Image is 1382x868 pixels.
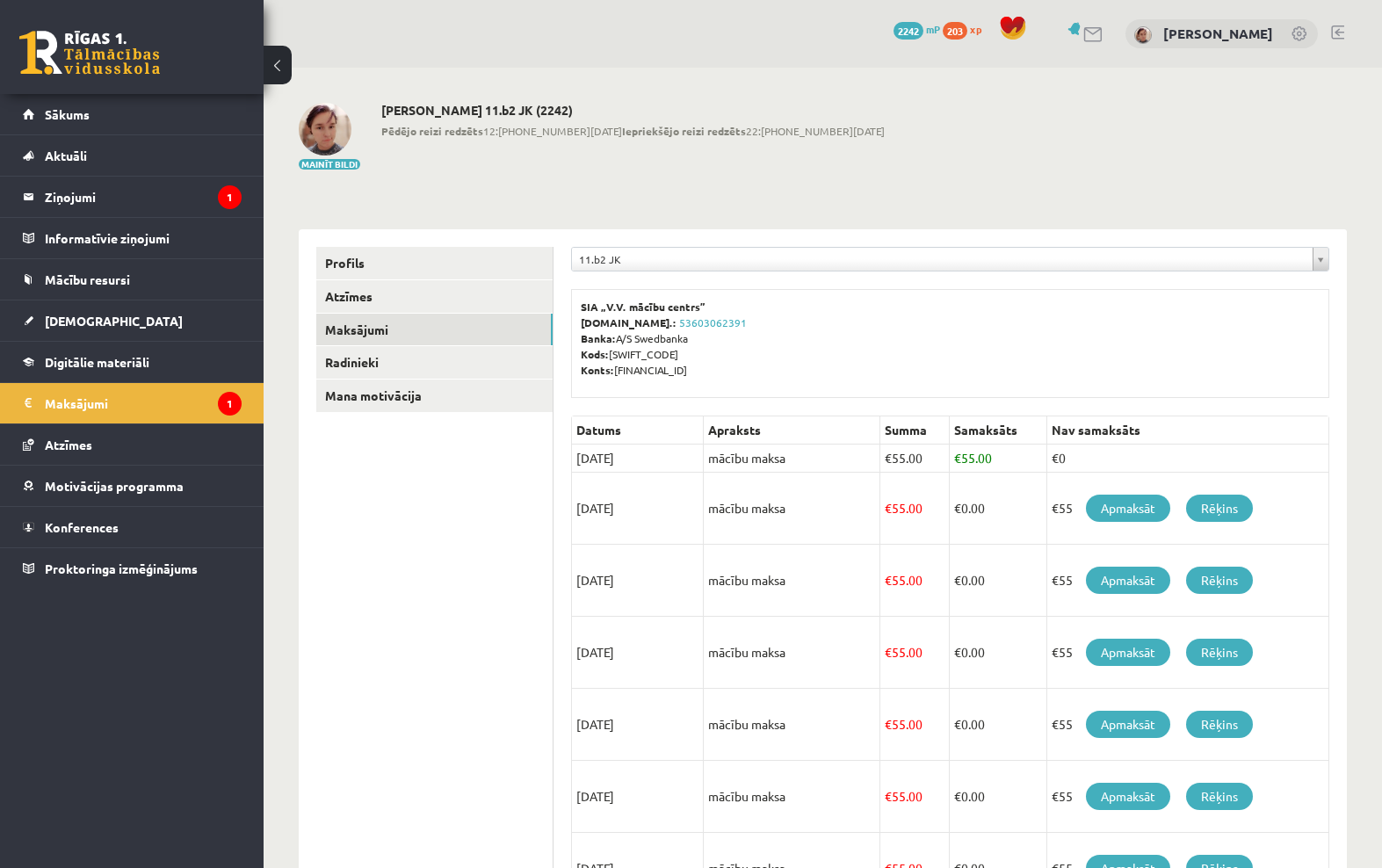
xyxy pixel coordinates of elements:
[1046,445,1328,473] td: €0
[579,248,1306,271] span: 11.b2 JK
[949,689,1046,761] td: 0.00
[23,259,242,300] a: Mācību resursi
[572,545,704,617] td: [DATE]
[45,561,198,576] span: Proktoringa izmēģinājums
[704,689,880,761] td: mācību maksa
[299,159,360,170] button: Mainīt bildi
[1186,783,1253,810] a: Rēķins
[1046,689,1328,761] td: €55
[949,416,1046,445] th: Samaksāts
[45,478,184,494] span: Motivācijas programma
[949,617,1046,689] td: 0.00
[572,761,704,833] td: [DATE]
[45,177,242,217] legend: Ziņojumi
[970,22,981,36] span: xp
[45,354,149,370] span: Digitālie materiāli
[1186,639,1253,666] a: Rēķins
[954,716,961,732] span: €
[622,124,746,138] b: Iepriekšējo reizi redzēts
[1186,567,1253,594] a: Rēķins
[879,545,949,617] td: 55.00
[581,299,1320,378] p: A/S Swedbanka [SWIFT_CODE] [FINANCIAL_ID]
[23,507,242,547] a: Konferences
[23,218,242,258] a: Informatīvie ziņojumi
[885,644,892,660] span: €
[879,445,949,473] td: 55.00
[885,788,892,804] span: €
[45,383,242,423] legend: Maksājumi
[23,466,242,506] a: Motivācijas programma
[704,617,880,689] td: mācību maksa
[894,22,940,36] a: 2242 mP
[1134,26,1152,44] img: Darja Matvijenko
[949,445,1046,473] td: 55.00
[45,218,242,258] legend: Informatīvie ziņojumi
[704,545,880,617] td: mācību maksa
[581,363,614,377] b: Konts:
[572,416,704,445] th: Datums
[1046,545,1328,617] td: €55
[45,271,130,287] span: Mācību resursi
[949,761,1046,833] td: 0.00
[299,103,351,156] img: Darja Matvijenko
[381,103,885,118] h2: [PERSON_NAME] 11.b2 JK (2242)
[1086,495,1170,522] a: Apmaksāt
[679,315,747,329] a: 53603062391
[218,392,242,416] i: 1
[23,135,242,176] a: Aktuāli
[704,473,880,545] td: mācību maksa
[949,473,1046,545] td: 0.00
[316,247,553,279] a: Profils
[894,22,923,40] span: 2242
[45,519,119,535] span: Konferences
[1086,711,1170,738] a: Apmaksāt
[23,300,242,341] a: [DEMOGRAPHIC_DATA]
[954,572,961,588] span: €
[1046,761,1328,833] td: €55
[581,300,706,314] b: SIA „V.V. mācību centrs”
[1046,617,1328,689] td: €55
[572,689,704,761] td: [DATE]
[1086,783,1170,810] a: Apmaksāt
[885,450,892,466] span: €
[704,416,880,445] th: Apraksts
[45,313,183,329] span: [DEMOGRAPHIC_DATA]
[316,380,553,412] a: Mana motivācija
[954,500,961,516] span: €
[381,124,483,138] b: Pēdējo reizi redzēts
[23,424,242,465] a: Atzīmes
[1086,567,1170,594] a: Apmaksāt
[879,473,949,545] td: 55.00
[572,617,704,689] td: [DATE]
[954,450,961,466] span: €
[23,94,242,134] a: Sākums
[954,788,961,804] span: €
[943,22,967,40] span: 203
[23,548,242,589] a: Proktoringa izmēģinājums
[23,177,242,217] a: Ziņojumi1
[381,123,885,139] span: 12:[PHONE_NUMBER][DATE] 22:[PHONE_NUMBER][DATE]
[879,617,949,689] td: 55.00
[45,106,90,122] span: Sākums
[581,347,609,361] b: Kods:
[954,644,961,660] span: €
[1046,473,1328,545] td: €55
[879,761,949,833] td: 55.00
[943,22,990,36] a: 203 xp
[1163,25,1273,42] a: [PERSON_NAME]
[581,315,677,329] b: [DOMAIN_NAME].:
[885,572,892,588] span: €
[23,342,242,382] a: Digitālie materiāli
[23,383,242,423] a: Maksājumi1
[879,416,949,445] th: Summa
[45,437,92,452] span: Atzīmes
[885,716,892,732] span: €
[572,473,704,545] td: [DATE]
[19,31,160,75] a: Rīgas 1. Tālmācības vidusskola
[949,545,1046,617] td: 0.00
[316,280,553,313] a: Atzīmes
[704,761,880,833] td: mācību maksa
[572,445,704,473] td: [DATE]
[581,331,616,345] b: Banka:
[218,185,242,209] i: 1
